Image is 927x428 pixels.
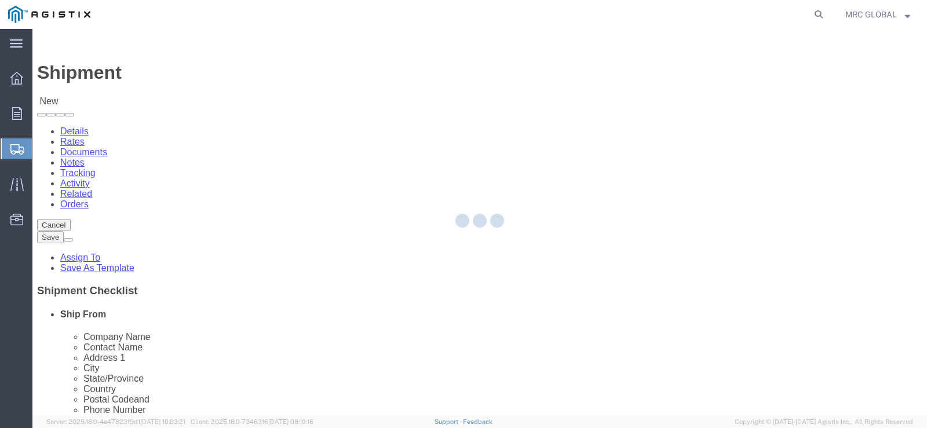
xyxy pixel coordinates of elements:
[46,418,185,425] span: Server: 2025.18.0-4e47823f9d1
[845,8,911,21] button: MRC GLOBAL
[463,418,492,425] a: Feedback
[845,8,897,21] span: MRC GLOBAL
[191,418,313,425] span: Client: 2025.18.0-7346316
[140,418,185,425] span: [DATE] 10:23:21
[735,417,913,427] span: Copyright © [DATE]-[DATE] Agistix Inc., All Rights Reserved
[268,418,313,425] span: [DATE] 08:10:16
[435,418,463,425] a: Support
[8,6,90,23] img: logo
